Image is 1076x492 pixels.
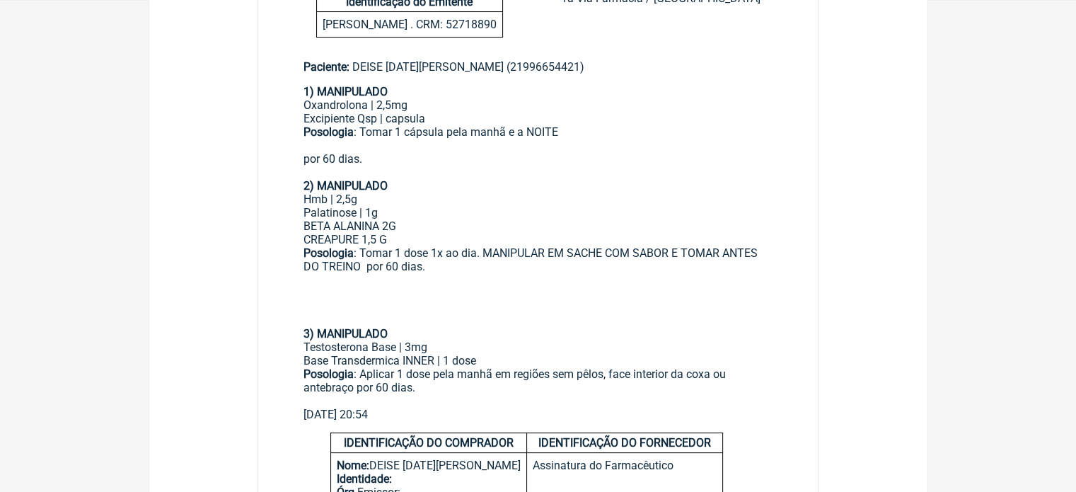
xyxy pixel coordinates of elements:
div: Palatinose | 1g [303,206,773,219]
div: : Aplicar 1 dose pela manhã em regiões sem pêlos, face interior da coxa ou antebraço por 60 dias. [303,367,773,408]
div: Hmb | 2,5g [303,193,773,206]
strong: Posologia [303,367,354,381]
div: Base Transdermica INNER | 1 dose [303,354,773,367]
div: DEISE [DATE][PERSON_NAME] (21996654421) [303,60,773,74]
p: [PERSON_NAME] . CRM: 52718890 [317,12,502,37]
strong: 3) MANIPULADO [303,327,388,341]
span: Paciente: [303,60,349,74]
h4: IDENTIFICAÇÃO DO COMPRADOR [331,433,526,453]
strong: 2) MANIPULADO [303,179,388,193]
div: Testosterona Base | 3mg [303,341,773,354]
div: BETA ALANINA 2G CREAPURE 1,5 G [303,219,773,246]
strong: Posologia [303,246,354,260]
strong: Posologia [303,125,354,139]
div: [DATE] 20:54 [303,408,773,421]
strong: 1) MANIPULADO [303,85,388,98]
div: Excipiente Qsp | capsula [303,112,773,125]
b: Identidade: [337,472,392,486]
h4: IDENTIFICAÇÃO DO FORNECEDOR [527,433,722,453]
div: : Tomar 1 cápsula pela manhã e a NOITE por 60 dias. [303,125,773,179]
div: Oxandrolona | 2,5mg [303,98,773,112]
div: DEISE [DATE][PERSON_NAME] [337,459,521,472]
b: Nome: [337,459,369,472]
div: : Tomar 1 dose 1x ao dia. MANIPULAR EM SACHE COM SABOR E TOMAR ANTES DO TREINO por 60 dias. [303,246,773,327]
